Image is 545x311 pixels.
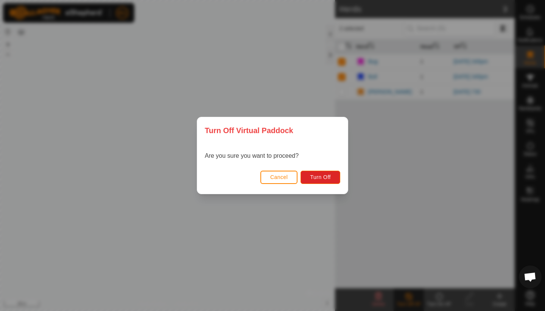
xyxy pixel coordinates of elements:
span: Cancel [270,174,288,180]
button: Turn Off [301,171,340,184]
button: Cancel [260,171,298,184]
span: Turn Off [310,174,331,180]
span: Turn Off Virtual Paddock [205,125,293,136]
p: Are you sure you want to proceed? [205,151,299,160]
div: Open chat [519,265,542,288]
